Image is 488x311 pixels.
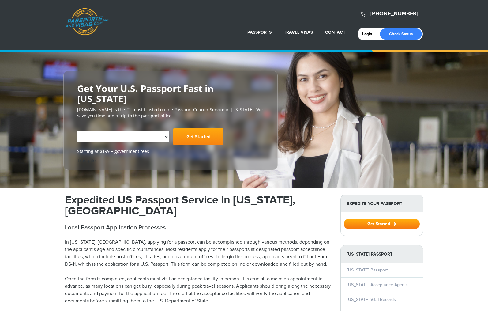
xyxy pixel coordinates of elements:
a: Contact [325,30,345,35]
h2: Local Passport Application Processes [65,224,331,231]
a: Passports [247,30,272,35]
a: [PHONE_NUMBER] [370,10,418,17]
strong: [US_STATE] Passport [341,245,423,263]
a: Get Started [173,128,223,145]
a: Passports & [DOMAIN_NAME] [65,8,109,36]
button: Get Started [344,219,420,229]
p: In [US_STATE], [GEOGRAPHIC_DATA], applying for a passport can be accomplished through various met... [65,239,331,268]
a: Travel Visas [284,30,313,35]
a: Get Started [344,221,420,226]
a: [US_STATE] Vital Records [347,297,396,302]
h1: Expedited US Passport Service in [US_STATE], [GEOGRAPHIC_DATA] [65,195,331,217]
a: [US_STATE] Acceptance Agents [347,282,408,287]
strong: Expedite Your Passport [341,195,423,212]
a: [US_STATE] Passport [347,267,388,273]
p: [DOMAIN_NAME] is the #1 most trusted online Passport Courier Service in [US_STATE]. We save you t... [77,107,264,119]
p: Once the form is completed, applicants must visit an acceptance facility in person. It is crucial... [65,275,331,305]
a: Login [362,32,377,36]
span: Starting at $199 + government fees [77,148,264,154]
h2: Get Your U.S. Passport Fast in [US_STATE] [77,83,264,104]
a: Check Status [380,28,422,40]
a: Trustpilot [77,157,97,163]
